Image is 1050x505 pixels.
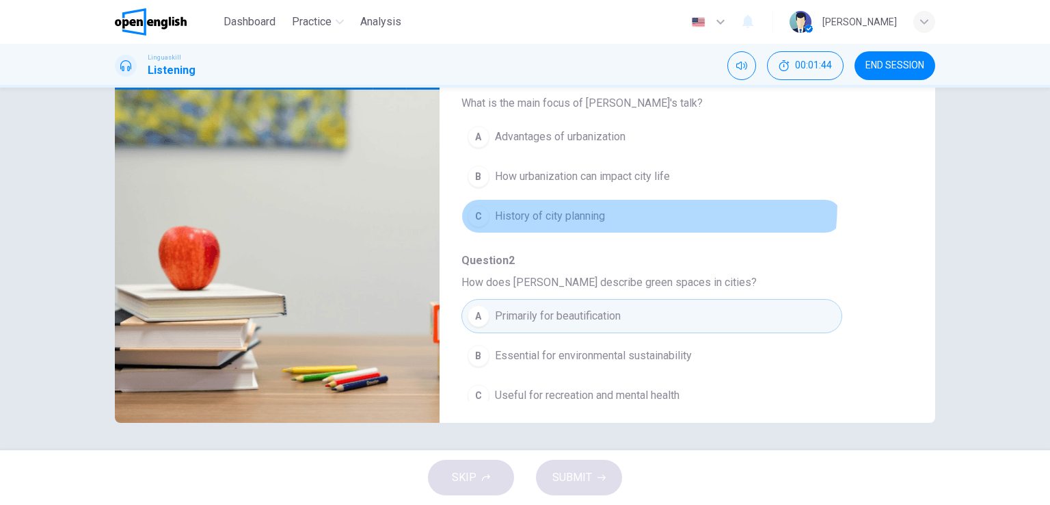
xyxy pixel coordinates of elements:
button: Dashboard [218,10,281,34]
button: APrimarily for beautification [461,299,842,333]
button: CUseful for recreation and mental health [461,378,842,413]
span: Question 2 [461,252,891,269]
span: Primarily for beautification [495,308,621,324]
div: Hide [767,51,844,80]
span: Dashboard [224,14,275,30]
button: BEssential for environmental sustainability [461,339,842,373]
button: AAdvantages of urbanization [461,120,842,154]
span: Linguaskill [148,53,181,62]
button: Analysis [355,10,407,34]
span: END SESSION [865,60,924,71]
div: C [468,205,489,227]
div: B [468,166,489,187]
h1: Listening [148,62,196,79]
div: Mute [727,51,756,80]
div: B [468,345,489,367]
img: OpenEnglish logo [115,8,187,36]
span: Advantages of urbanization [495,129,625,145]
span: How urbanization can impact city life [495,168,670,185]
span: History of city planning [495,208,605,224]
span: How does [PERSON_NAME] describe green spaces in cities? [461,274,891,291]
span: Essential for environmental sustainability [495,348,692,364]
img: Profile picture [790,11,811,33]
img: Listen to Maria, a city planner, discussing urban development. [115,90,440,423]
button: CHistory of city planning [461,199,842,233]
span: Useful for recreation and mental health [495,387,679,404]
img: en [690,17,707,27]
span: 00:01:44 [795,60,832,71]
div: [PERSON_NAME] [822,14,897,30]
div: C [468,385,489,406]
button: END SESSION [854,51,935,80]
button: BHow urbanization can impact city life [461,159,842,194]
a: OpenEnglish logo [115,8,218,36]
button: 00:01:44 [767,51,844,80]
button: Practice [286,10,349,34]
div: A [468,126,489,148]
span: Practice [292,14,332,30]
span: What is the main focus of [PERSON_NAME]'s talk? [461,95,891,112]
span: Analysis [360,14,401,30]
div: A [468,305,489,327]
